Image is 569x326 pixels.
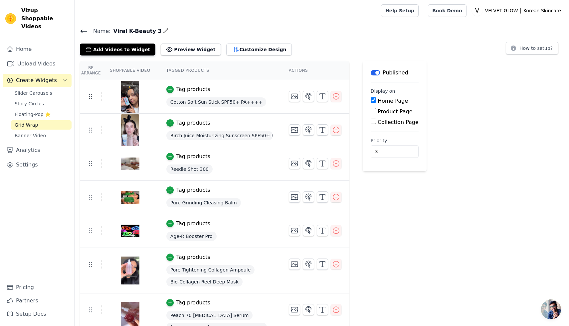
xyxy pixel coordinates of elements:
button: Create Widgets [3,74,72,87]
button: Tag products [166,153,210,161]
span: Grid Wrap [15,122,38,128]
div: Tag products [176,119,210,127]
a: Setup Docs [3,307,72,321]
button: Tag products [166,85,210,93]
span: Create Widgets [16,76,57,84]
span: Viral K-Beauty 3 [111,27,162,35]
th: Actions [281,61,349,80]
text: V [475,7,479,14]
span: Banner Video [15,132,46,139]
div: Tag products [176,186,210,194]
div: Chat öffnen [541,299,561,319]
button: Change Thumbnail [289,158,300,169]
span: Reedle Shot 300 [166,164,213,174]
legend: Display on [371,88,395,94]
button: Change Thumbnail [289,91,300,102]
button: Change Thumbnail [289,304,300,315]
button: Tag products [166,119,210,127]
a: Banner Video [11,131,72,140]
div: Edit Name [163,27,168,36]
span: Birch Juice Moisturizing Sunscreen SPF50+ PA++++ [166,131,273,140]
button: Change Thumbnail [289,259,300,270]
img: vizup-images-ac00.png [121,148,139,180]
label: Home Page [378,98,408,104]
span: Cotton Soft Sun Stick SPF50+ PA++++ [166,97,266,107]
th: Shoppable Video [102,61,158,80]
div: Tag products [176,153,210,161]
p: Published [383,69,408,77]
a: How to setup? [506,47,558,53]
th: Tagged Products [158,61,281,80]
img: vizup-images-7408.png [121,255,139,286]
a: Pricing [3,281,72,294]
a: Grid Wrap [11,120,72,130]
a: Floating-Pop ⭐ [11,110,72,119]
a: Settings [3,158,72,171]
span: Pore Tightening Collagen Ampoule [166,265,255,274]
span: Bio-Collagen Reel Deep Mask [166,277,243,286]
a: Slider Carousels [11,88,72,98]
span: Vizup Shoppable Videos [21,7,69,31]
button: Change Thumbnail [289,225,300,236]
p: VELVET GLOW ⎮ Korean Skincare [482,5,564,17]
button: Tag products [166,299,210,307]
div: Tag products [176,299,210,307]
img: vizup-images-b462.png [121,114,139,146]
button: Change Thumbnail [289,124,300,136]
button: Tag products [166,186,210,194]
button: Add Videos to Widget [80,44,155,55]
a: Help Setup [381,4,419,17]
span: Slider Carousels [15,90,52,96]
th: Re Arrange [80,61,102,80]
button: Customize Design [226,44,292,55]
img: vizup-images-e5a4.png [121,181,139,213]
label: Collection Page [378,119,419,125]
span: Story Circles [15,100,44,107]
span: Peach 70 [MEDICAL_DATA] Serum [166,311,253,320]
span: Pure Grinding Cleasing Balm [166,198,241,207]
span: Age-R Booster Pro [166,232,217,241]
button: Tag products [166,220,210,228]
button: V VELVET GLOW ⎮ Korean Skincare [472,5,564,17]
a: Home [3,43,72,56]
a: Book Demo [428,4,466,17]
span: Floating-Pop ⭐ [15,111,51,118]
button: Tag products [166,253,210,261]
div: Tag products [176,85,210,93]
img: vizup-images-fb06.png [121,81,139,113]
span: Name: [88,27,111,35]
button: Change Thumbnail [289,191,300,203]
label: Priority [371,137,419,144]
div: Tag products [176,220,210,228]
img: vizup-images-493a.png [121,215,139,247]
img: Vizup [5,13,16,24]
button: How to setup? [506,42,558,54]
div: Tag products [176,253,210,261]
a: Story Circles [11,99,72,108]
label: Product Page [378,108,413,115]
button: Preview Widget [161,44,221,55]
a: Analytics [3,144,72,157]
a: Upload Videos [3,57,72,70]
a: Partners [3,294,72,307]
